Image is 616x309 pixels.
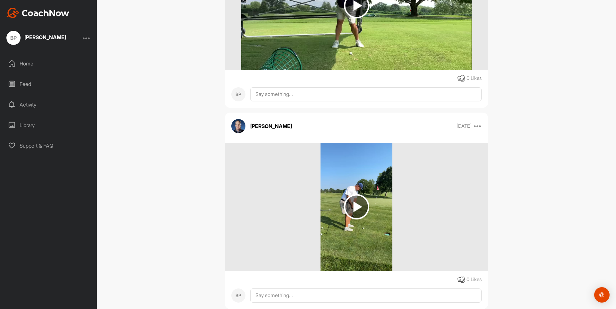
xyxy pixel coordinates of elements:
img: media [321,143,392,271]
div: Home [4,56,94,72]
div: 0 Likes [466,75,482,82]
div: BP [231,87,245,101]
img: avatar [231,119,245,133]
p: [DATE] [457,123,472,129]
div: 0 Likes [466,276,482,283]
img: play [344,194,369,219]
div: [PERSON_NAME] [24,35,66,40]
div: Activity [4,97,94,113]
div: Support & FAQ [4,138,94,154]
div: Library [4,117,94,133]
div: Feed [4,76,94,92]
img: CoachNow [6,8,69,18]
p: [PERSON_NAME] [250,122,292,130]
div: BP [6,31,21,45]
div: Open Intercom Messenger [594,287,610,303]
div: BP [231,288,245,303]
